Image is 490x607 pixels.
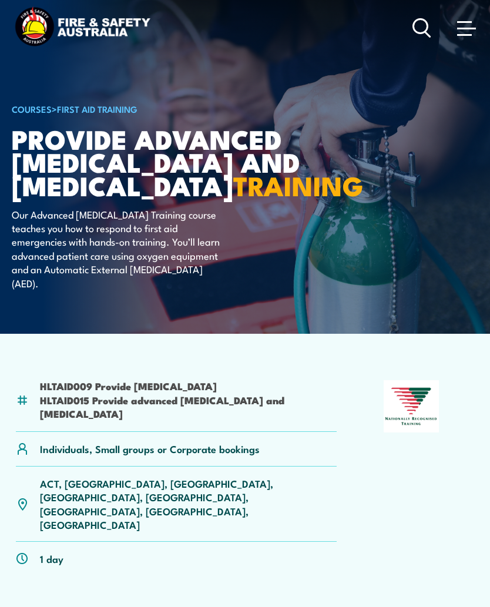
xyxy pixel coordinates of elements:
p: 1 day [40,552,63,565]
p: Individuals, Small groups or Corporate bookings [40,442,260,455]
strong: TRAINING [233,165,364,205]
p: Our Advanced [MEDICAL_DATA] Training course teaches you how to respond to first aid emergencies w... [12,207,226,290]
li: HLTAID015 Provide advanced [MEDICAL_DATA] and [MEDICAL_DATA] [40,393,337,421]
p: ACT, [GEOGRAPHIC_DATA], [GEOGRAPHIC_DATA], [GEOGRAPHIC_DATA], [GEOGRAPHIC_DATA], [GEOGRAPHIC_DATA... [40,477,337,532]
a: First Aid Training [57,102,137,115]
li: HLTAID009 Provide [MEDICAL_DATA] [40,379,337,393]
h6: > [12,102,302,116]
img: Nationally Recognised Training logo. [384,380,439,432]
a: COURSES [12,102,52,115]
h1: Provide Advanced [MEDICAL_DATA] and [MEDICAL_DATA] [12,127,302,196]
